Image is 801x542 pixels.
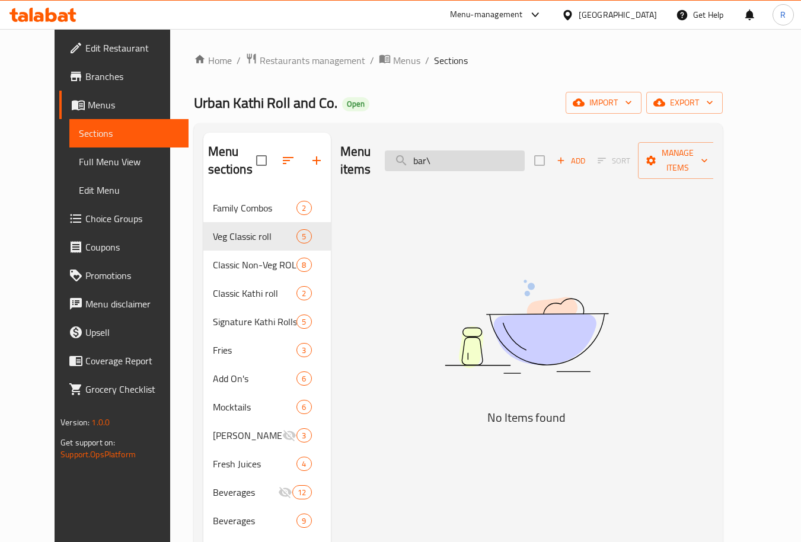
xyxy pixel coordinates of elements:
div: Classic Kathi roll2 [203,279,331,307]
button: export [646,92,723,114]
span: Manage items [647,146,708,175]
span: [PERSON_NAME] [213,428,283,442]
a: Home [194,53,232,68]
h5: No Items found [378,408,675,427]
svg: Inactive section [282,428,296,442]
span: Beverages [213,485,279,499]
span: 9 [297,515,311,527]
div: items [296,343,311,357]
div: Beverages12 [203,478,331,506]
span: Edit Menu [79,183,179,197]
span: Add On's [213,371,297,386]
img: dish.svg [378,248,675,405]
div: Fries3 [203,336,331,364]
span: 4 [297,458,311,470]
span: 3 [297,345,311,356]
span: 8 [297,259,311,271]
span: 12 [293,487,311,498]
span: Open [342,99,369,109]
div: Menu-management [450,8,523,22]
a: Coverage Report [59,347,189,375]
h2: Menu items [340,143,371,178]
div: items [296,457,311,471]
div: Family Combos2 [203,194,331,222]
span: 1.0.0 [91,415,110,430]
span: Menu disclaimer [85,297,179,311]
span: Fresh Juices [213,457,297,471]
input: search [385,150,525,171]
span: export [656,95,713,110]
div: items [296,371,311,386]
a: Menus [379,53,420,68]
span: 5 [297,231,311,242]
span: 3 [297,430,311,441]
button: Add [552,152,590,170]
li: / [237,53,241,68]
span: Classic Kathi roll [213,286,297,300]
a: Upsell [59,318,189,347]
div: items [296,258,311,272]
a: Edit Menu [69,176,189,204]
span: Grocery Checklist [85,382,179,396]
span: 2 [297,203,311,214]
span: Veg Classic roll [213,229,297,243]
span: Family Combos [213,201,297,215]
a: Coupons [59,233,189,261]
span: Coupons [85,240,179,254]
span: Sort items [590,152,638,170]
div: items [296,400,311,414]
span: import [575,95,632,110]
button: Add section [302,146,331,175]
span: Urban Kathi Roll and Co. [194,89,337,116]
a: Grocery Checklist [59,375,189,403]
span: 6 [297,402,311,413]
span: 6 [297,373,311,384]
span: Menus [393,53,420,68]
span: Signature Kathi Rolls [213,315,297,329]
span: Upsell [85,325,179,339]
span: Fries [213,343,297,357]
a: Menu disclaimer [59,290,189,318]
span: Add [555,154,587,168]
span: Promotions [85,268,179,283]
span: Full Menu View [79,155,179,169]
span: Sections [79,126,179,140]
div: items [296,315,311,329]
a: Edit Restaurant [59,34,189,62]
a: Menus [59,91,189,119]
span: 5 [297,316,311,328]
h2: Menu sections [208,143,256,178]
div: Add On's6 [203,364,331,393]
span: Menus [88,98,179,112]
div: items [296,229,311,243]
div: [GEOGRAPHIC_DATA] [579,8,657,21]
a: Branches [59,62,189,91]
div: items [296,514,311,528]
a: Promotions [59,261,189,290]
span: Choice Groups [85,211,179,226]
div: Mocktails6 [203,393,331,421]
div: Veg Classic roll5 [203,222,331,251]
span: Mocktails [213,400,297,414]
div: [PERSON_NAME]3 [203,421,331,450]
span: Version: [60,415,90,430]
span: Get support on: [60,435,115,450]
div: Signature Kathi Rolls5 [203,307,331,336]
div: Beverages9 [203,506,331,535]
div: Open [342,97,369,111]
span: Sections [434,53,468,68]
div: Classic Non-Veg ROLL8 [203,251,331,279]
li: / [370,53,374,68]
span: Edit Restaurant [85,41,179,55]
button: import [566,92,642,114]
a: Support.OpsPlatform [60,447,136,462]
a: Full Menu View [69,147,189,176]
div: Fresh Juices4 [203,450,331,478]
span: R [780,8,786,21]
span: Beverages [213,514,297,528]
li: / [425,53,429,68]
a: Restaurants management [245,53,365,68]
